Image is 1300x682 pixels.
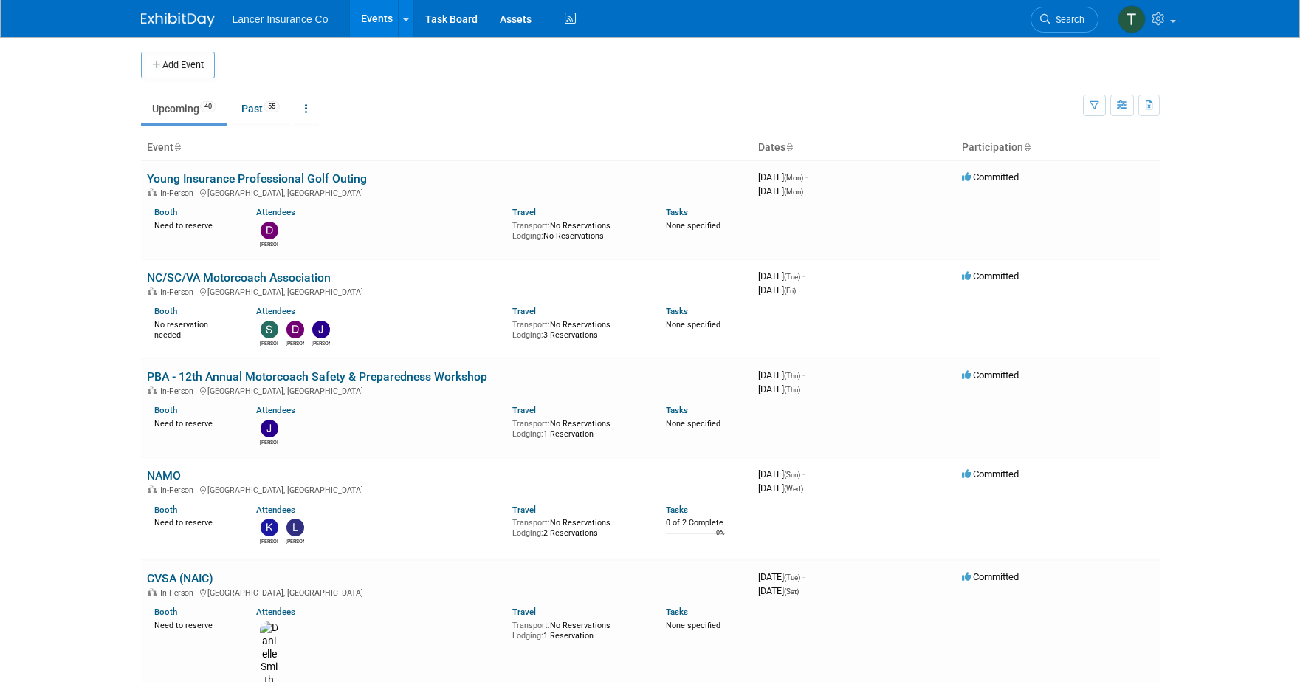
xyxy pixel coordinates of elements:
img: Kimberlee Bissegger [261,519,278,536]
a: CVSA (NAIC) [147,571,213,585]
a: Young Insurance Professional Golf Outing [147,171,367,185]
span: Committed [962,468,1019,480]
a: Tasks [666,405,688,415]
span: None specified [666,320,720,330]
span: [DATE] [758,383,800,395]
span: 55 [264,101,280,112]
img: Dennis Kelly [261,222,278,239]
img: Jeff Marley [312,321,330,338]
img: In-Person Event [148,287,157,295]
a: Tasks [666,207,688,217]
img: Leslie Neverson-Drake [286,519,304,536]
a: Attendees [256,505,295,515]
img: Steven O'Shea [261,321,278,338]
a: Booth [154,505,177,515]
span: (Sat) [784,587,799,596]
span: (Wed) [784,485,803,493]
span: (Thu) [784,386,800,394]
a: NC/SC/VA Motorcoach Association [147,270,331,284]
span: Transport: [512,320,550,330]
span: In-Person [160,386,198,396]
span: (Mon) [784,174,803,182]
div: Need to reserve [154,218,235,231]
span: Transport: [512,518,550,528]
span: Lodging: [512,330,543,340]
span: In-Person [160,588,198,598]
div: [GEOGRAPHIC_DATA], [GEOGRAPHIC_DATA] [147,483,746,495]
div: John Burgan [260,437,278,446]
div: Kimberlee Bissegger [260,536,278,545]
div: Leslie Neverson-Drake [286,536,304,545]
button: Add Event [141,52,215,78]
div: No Reservations 1 Reservation [512,618,644,641]
a: NAMO [147,468,181,482]
a: Travel [512,505,536,515]
span: [DATE] [758,185,803,197]
a: Booth [154,207,177,217]
span: Lodging: [512,528,543,538]
span: - [802,571,805,582]
span: (Fri) [784,287,796,295]
img: In-Person Event [148,386,157,394]
div: Steven O'Shea [260,338,278,347]
div: 0 of 2 Complete [666,518,746,528]
div: Jeff Marley [312,338,330,347]
span: - [802,369,805,381]
span: Committed [962,270,1019,282]
img: In-Person Event [148,188,157,196]
div: [GEOGRAPHIC_DATA], [GEOGRAPHIC_DATA] [147,186,746,198]
span: Transport: [512,419,550,429]
a: Booth [154,405,177,415]
a: Booth [154,607,177,617]
img: In-Person Event [148,485,157,493]
span: Committed [962,571,1019,582]
span: - [802,468,805,480]
span: [DATE] [758,171,808,183]
a: Travel [512,306,536,316]
a: Tasks [666,607,688,617]
a: Attendees [256,607,295,617]
img: Terrence Forrest [1118,5,1146,33]
a: Search [1031,7,1098,33]
td: 0% [716,529,725,549]
span: - [805,171,808,183]
a: Travel [512,607,536,617]
div: [GEOGRAPHIC_DATA], [GEOGRAPHIC_DATA] [147,384,746,396]
a: Tasks [666,505,688,515]
a: Attendees [256,207,295,217]
span: 40 [200,101,216,112]
div: Dennis Kelly [260,239,278,248]
span: In-Person [160,485,198,495]
th: Dates [752,135,956,160]
a: Attendees [256,306,295,316]
a: Tasks [666,306,688,316]
span: None specified [666,221,720,231]
a: Upcoming40 [141,95,227,123]
img: Dennis Kelly [286,321,304,338]
a: Sort by Participation Type [1023,141,1031,153]
a: Attendees [256,405,295,415]
div: No Reservations 1 Reservation [512,416,644,439]
div: No Reservations 2 Reservations [512,515,644,538]
div: Need to reserve [154,515,235,528]
span: (Thu) [784,372,800,380]
span: Lodging: [512,231,543,241]
a: Sort by Start Date [785,141,793,153]
div: [GEOGRAPHIC_DATA], [GEOGRAPHIC_DATA] [147,586,746,598]
span: (Tue) [784,573,800,582]
span: In-Person [160,287,198,297]
span: [DATE] [758,482,803,494]
span: None specified [666,419,720,429]
span: [DATE] [758,571,805,582]
a: Sort by Event Name [173,141,181,153]
img: In-Person Event [148,588,157,596]
span: Lancer Insurance Co [233,13,329,25]
span: [DATE] [758,468,805,480]
span: Transport: [512,221,550,231]
span: [DATE] [758,585,799,596]
span: Committed [962,171,1019,183]
span: [DATE] [758,270,805,282]
span: Transport: [512,621,550,630]
div: Dennis Kelly [286,338,304,347]
div: No Reservations No Reservations [512,218,644,241]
